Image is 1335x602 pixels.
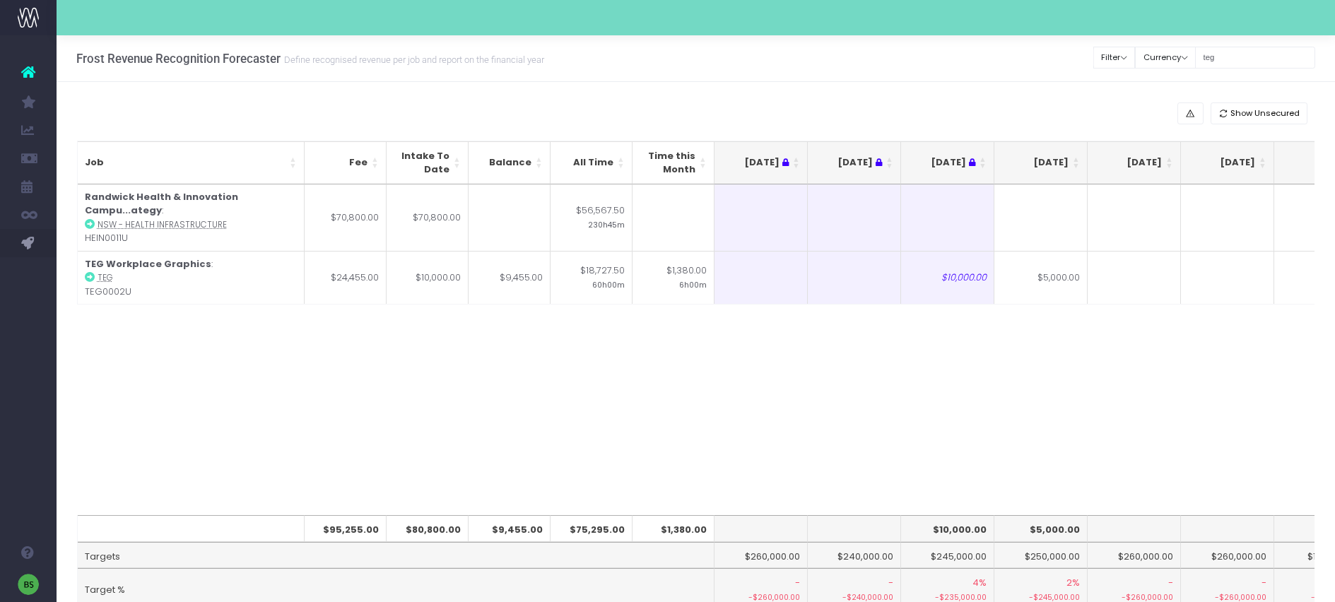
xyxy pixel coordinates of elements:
[387,141,469,184] th: Intake To Date: activate to sort column ascending
[387,251,469,305] td: $10,000.00
[76,52,544,66] h3: Frost Revenue Recognition Forecaster
[551,251,633,305] td: $18,727.50
[1262,576,1266,590] span: -
[1168,576,1173,590] span: -
[551,515,633,542] th: $75,295.00
[592,278,625,290] small: 60h00m
[633,515,714,542] th: $1,380.00
[551,184,633,251] td: $56,567.50
[994,251,1088,305] td: $5,000.00
[78,542,714,569] td: Targets
[281,52,544,66] small: Define recognised revenue per job and report on the financial year
[633,141,714,184] th: Time this Month: activate to sort column ascending
[387,515,469,542] th: $80,800.00
[98,272,113,283] abbr: TEG
[714,141,808,184] th: Jun 25 : activate to sort column ascending
[1093,47,1136,69] button: Filter
[901,251,994,305] td: $10,000.00
[588,218,625,230] small: 230h45m
[1135,47,1196,69] button: Currency
[469,141,551,184] th: Balance: activate to sort column ascending
[1088,141,1181,184] th: Oct 25: activate to sort column ascending
[305,184,387,251] td: $70,800.00
[78,251,305,305] td: : TEG0002U
[98,219,227,230] abbr: NSW - Health Infrastructure
[305,251,387,305] td: $24,455.00
[1230,107,1300,119] span: Show Unsecured
[808,141,901,184] th: Jul 25 : activate to sort column ascending
[1195,47,1315,69] input: Search...
[901,542,994,569] td: $245,000.00
[901,141,994,184] th: Aug 25 : activate to sort column ascending
[633,251,714,305] td: $1,380.00
[387,184,469,251] td: $70,800.00
[469,515,551,542] th: $9,455.00
[714,542,808,569] td: $260,000.00
[551,141,633,184] th: All Time: activate to sort column ascending
[1211,102,1308,124] button: Show Unsecured
[901,515,994,542] th: $10,000.00
[994,141,1088,184] th: Sep 25: activate to sort column ascending
[888,576,893,590] span: -
[1066,576,1080,590] span: 2%
[305,141,387,184] th: Fee: activate to sort column ascending
[78,184,305,251] td: : HEIN0011U
[85,257,211,271] strong: TEG Workplace Graphics
[18,574,39,595] img: images/default_profile_image.png
[78,141,305,184] th: Job: activate to sort column ascending
[994,542,1088,569] td: $250,000.00
[1181,542,1274,569] td: $260,000.00
[808,542,901,569] td: $240,000.00
[305,515,387,542] th: $95,255.00
[994,515,1088,542] th: $5,000.00
[85,190,238,218] strong: Randwick Health & Innovation Campu...ategy
[795,576,800,590] span: -
[1181,141,1274,184] th: Nov 25: activate to sort column ascending
[1088,542,1181,569] td: $260,000.00
[469,251,551,305] td: $9,455.00
[972,576,987,590] span: 4%
[679,278,707,290] small: 6h00m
